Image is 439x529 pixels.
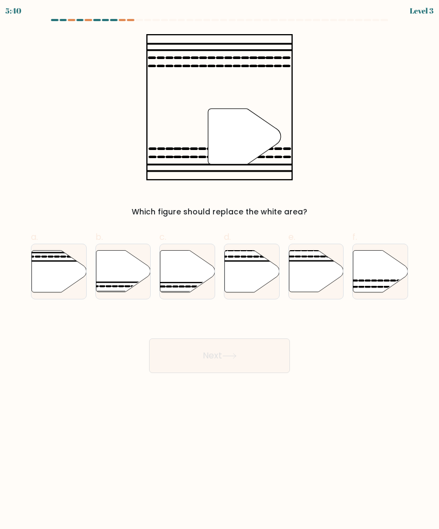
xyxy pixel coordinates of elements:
div: 5:40 [5,5,21,16]
span: b. [95,231,103,243]
span: f. [352,231,357,243]
span: d. [224,231,231,243]
span: e. [288,231,295,243]
div: Level 3 [410,5,434,16]
div: Which figure should replace the white area? [37,206,402,218]
g: " [208,109,281,165]
button: Next [149,338,290,373]
span: a. [31,231,38,243]
span: c. [159,231,166,243]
